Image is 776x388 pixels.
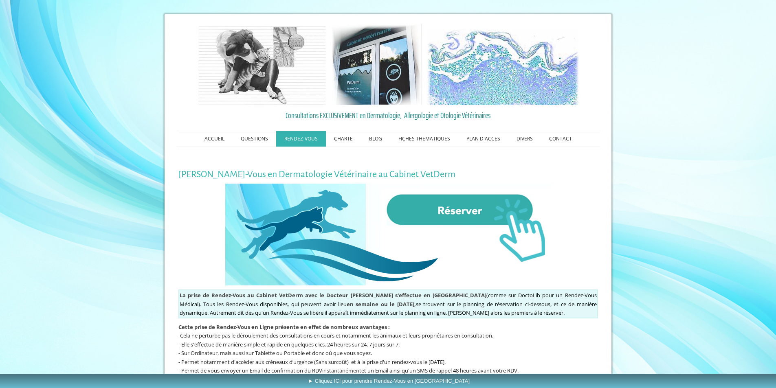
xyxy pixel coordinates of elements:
span: rise de Rendez-Vous en Ligne présente en effet de nombreux avantages : [198,323,390,331]
span: en semaine ou le [DATE], [347,300,416,308]
span: ► Cliquez ICI pour prendre Rendez-Vous en [GEOGRAPHIC_DATA] [308,378,470,384]
span: (comme [180,292,506,299]
span: - Elle s'effectue de manière simple et rapide en quelques clics, 24 heures sur 24, 7 jours sur 7. [178,341,400,348]
span: Cette p [178,323,390,331]
a: ACCUEIL [196,131,233,147]
span: - [178,332,180,339]
a: DIVERS [508,131,541,147]
a: FICHES THEMATIQUES [390,131,458,147]
a: QUESTIONS [233,131,276,147]
span: - Permet notamment d'accéder aux créneaux d’urgence (Sans surcoût) et à la prise d'un rendez-vous... [178,358,446,366]
span: - Permet de vous envoyer un Email de confirmation du RDV et un Email ainsi qu'un SMS de rappel 48... [178,367,519,374]
a: PLAN D'ACCES [458,131,508,147]
a: RENDEZ-VOUS [276,131,326,147]
a: Consultations EXCLUSIVEMENT en Dermatologie, Allergologie et Otologie Vétérinaires [178,109,598,121]
a: BLOG [361,131,390,147]
span: sur DoctoLib pour un Rendez-Vous Médical). Tous les Rendez-Vous disponibles, qui peuvent avoir lieu [180,292,597,308]
span: Cela ne perturbe pas le déroulement des consultations en cours et notamment les animaux et leurs ... [180,332,493,339]
strong: La prise de Rendez-Vous au Cabinet VetDerm avec le Docteur [PERSON_NAME] s'effectue en [GEOGRAPHI... [180,292,486,299]
a: CONTACT [541,131,580,147]
h1: [PERSON_NAME]-Vous en Dermatologie Vétérinaire au Cabinet VetDerm [178,169,598,180]
img: Rendez-Vous en Ligne au Cabinet VetDerm [225,184,551,285]
span: instantanément [322,367,361,374]
span: - Sur Ordinateur, mais aussi sur Tablette ou Portable et donc où que vous soyez. [178,349,372,357]
a: CHARTE [326,131,361,147]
